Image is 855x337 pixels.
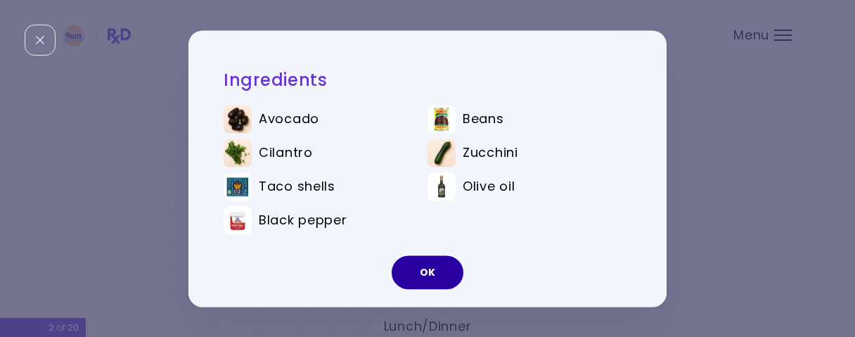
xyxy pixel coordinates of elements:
[259,212,347,228] span: Black pepper
[463,179,515,194] span: Olive oil
[259,111,319,127] span: Avocado
[463,145,518,160] span: Zucchini
[463,111,504,127] span: Beans
[25,25,56,56] div: Close
[259,145,313,160] span: Cilantro
[392,255,463,289] button: OK
[224,69,631,91] h2: Ingredients
[259,179,335,194] span: Taco shells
